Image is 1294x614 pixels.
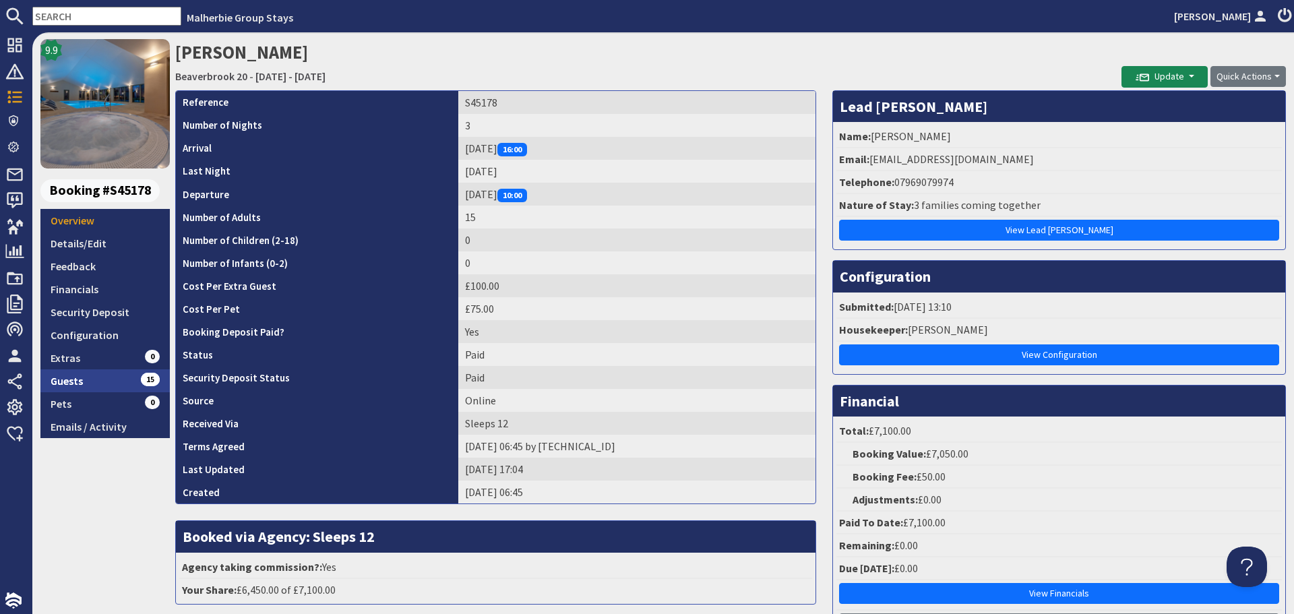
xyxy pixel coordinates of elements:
[839,323,908,336] strong: Housekeeper:
[458,91,815,114] td: S45178
[458,297,815,320] td: £75.00
[32,7,181,26] input: SEARCH
[839,424,869,437] strong: Total:
[853,470,917,483] strong: Booking Fee:
[839,539,894,552] strong: Remaining:
[839,220,1279,241] a: View Lead [PERSON_NAME]
[839,129,871,143] strong: Name:
[497,143,527,156] span: 16:00
[40,39,170,168] img: Beaverbrook 20's icon
[1210,66,1286,87] button: Quick Actions
[176,458,458,481] th: Last Updated
[176,137,458,160] th: Arrival
[176,521,815,552] h3: Booked via Agency: Sleeps 12
[40,324,170,346] a: Configuration
[179,579,812,601] li: £6,450.00 of £7,100.00
[836,512,1282,534] li: £7,100.00
[836,534,1282,557] li: £0.00
[458,320,815,343] td: Yes
[836,420,1282,443] li: £7,100.00
[833,91,1285,122] h3: Lead [PERSON_NAME]
[833,261,1285,292] h3: Configuration
[176,412,458,435] th: Received Via
[40,232,170,255] a: Details/Edit
[836,489,1282,512] li: £0.00
[5,592,22,609] img: staytech_i_w-64f4e8e9ee0a9c174fd5317b4b171b261742d2d393467e5bdba4413f4f884c10.svg
[1227,547,1267,587] iframe: Toggle Customer Support
[458,435,815,458] td: [DATE] 06:45 by [TECHNICAL_ID]
[145,350,160,363] span: 0
[833,386,1285,417] h3: Financial
[40,346,170,369] a: Extras0
[176,114,458,137] th: Number of Nights
[497,189,527,202] span: 10:00
[839,561,894,575] strong: Due [DATE]:
[458,160,815,183] td: [DATE]
[141,373,160,386] span: 15
[836,125,1282,148] li: [PERSON_NAME]
[458,183,815,206] td: [DATE]
[1174,8,1270,24] a: [PERSON_NAME]
[40,415,170,438] a: Emails / Activity
[839,583,1279,604] a: View Financials
[40,301,170,324] a: Security Deposit
[458,206,815,228] td: 15
[176,297,458,320] th: Cost Per Pet
[836,296,1282,319] li: [DATE] 13:10
[40,278,170,301] a: Financials
[176,228,458,251] th: Number of Children (2-18)
[853,493,918,506] strong: Adjustments:
[176,274,458,297] th: Cost Per Extra Guest
[458,137,815,160] td: [DATE]
[182,583,237,596] strong: Your Share:
[182,560,322,574] strong: Agency taking commission?:
[175,69,247,83] a: Beaverbrook 20
[836,466,1282,489] li: £50.00
[176,183,458,206] th: Departure
[839,198,914,212] strong: Nature of Stay:
[175,39,1121,87] h2: [PERSON_NAME]
[836,194,1282,217] li: 3 families coming together
[255,69,326,83] a: [DATE] - [DATE]
[458,228,815,251] td: 0
[458,274,815,297] td: £100.00
[40,209,170,232] a: Overview
[45,42,58,58] span: 9.9
[176,206,458,228] th: Number of Adults
[40,392,170,415] a: Pets0
[839,152,869,166] strong: Email:
[839,516,903,529] strong: Paid To Date:
[839,175,894,189] strong: Telephone:
[40,39,170,168] a: Beaverbrook 20's icon9.9
[458,251,815,274] td: 0
[458,114,815,137] td: 3
[176,251,458,274] th: Number of Infants (0-2)
[839,344,1279,365] a: View Configuration
[176,435,458,458] th: Terms Agreed
[458,389,815,412] td: Online
[458,366,815,389] td: Paid
[176,320,458,343] th: Booking Deposit Paid?
[1136,70,1184,82] span: Update
[40,255,170,278] a: Feedback
[249,69,253,83] span: -
[179,556,812,579] li: Yes
[40,179,160,202] span: Booking #S45178
[176,366,458,389] th: Security Deposit Status
[839,300,894,313] strong: Submitted:
[40,179,164,202] a: Booking #S45178
[458,343,815,366] td: Paid
[176,481,458,503] th: Created
[245,442,255,453] i: Agreements were checked at the time of signing booking terms:<br>- I AGREE to take out appropriat...
[40,369,170,392] a: Guests15
[836,148,1282,171] li: [EMAIL_ADDRESS][DOMAIN_NAME]
[187,11,293,24] a: Malherbie Group Stays
[836,171,1282,194] li: 07969079974
[836,319,1282,342] li: [PERSON_NAME]
[458,481,815,503] td: [DATE] 06:45
[176,389,458,412] th: Source
[458,412,815,435] td: Sleeps 12
[458,458,815,481] td: [DATE] 17:04
[176,343,458,366] th: Status
[176,91,458,114] th: Reference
